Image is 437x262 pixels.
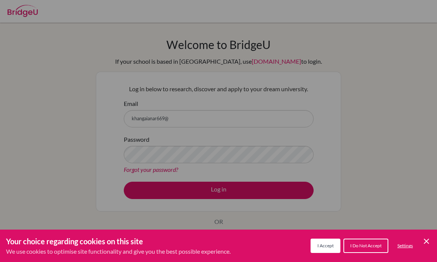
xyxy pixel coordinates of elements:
[422,237,431,246] button: Save and close
[350,243,382,248] span: I Do Not Accept
[317,243,334,248] span: I Accept
[397,243,413,248] span: Settings
[391,239,419,252] button: Settings
[311,239,340,253] button: I Accept
[343,239,388,253] button: I Do Not Accept
[6,247,231,256] p: We use cookies to optimise site functionality and give you the best possible experience.
[6,236,231,247] h3: Your choice regarding cookies on this site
